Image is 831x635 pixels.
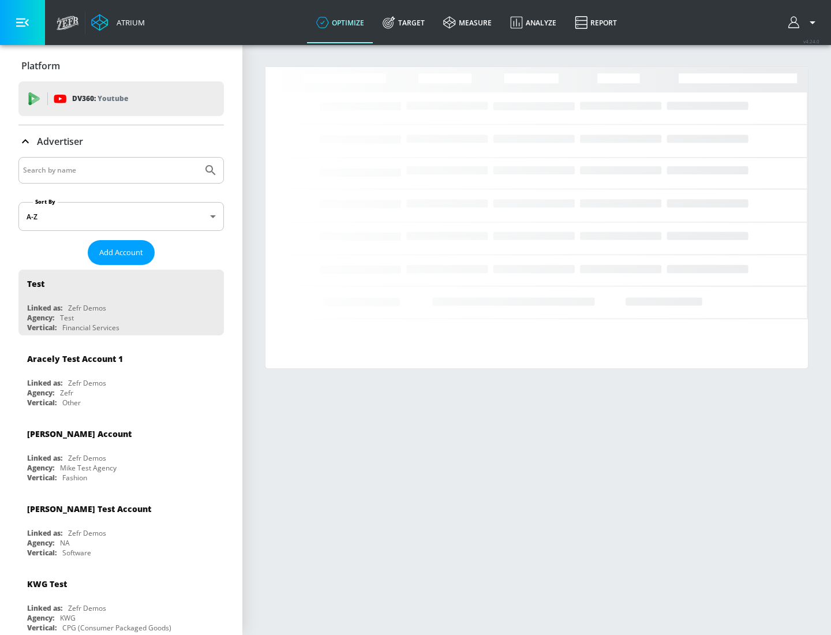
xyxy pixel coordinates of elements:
[27,428,132,439] div: [PERSON_NAME] Account
[18,270,224,335] div: TestLinked as:Zefr DemosAgency:TestVertical:Financial Services
[27,463,54,473] div: Agency:
[60,613,76,623] div: KWG
[27,578,67,589] div: KWG Test
[27,503,151,514] div: [PERSON_NAME] Test Account
[27,353,123,364] div: Aracely Test Account 1
[37,135,83,148] p: Advertiser
[18,81,224,116] div: DV360: Youtube
[18,495,224,561] div: [PERSON_NAME] Test AccountLinked as:Zefr DemosAgency:NAVertical:Software
[88,240,155,265] button: Add Account
[62,623,171,633] div: CPG (Consumer Packaged Goods)
[62,323,119,333] div: Financial Services
[60,313,74,323] div: Test
[18,345,224,410] div: Aracely Test Account 1Linked as:Zefr DemosAgency:ZefrVertical:Other
[27,398,57,408] div: Vertical:
[23,163,198,178] input: Search by name
[60,538,70,548] div: NA
[18,420,224,485] div: [PERSON_NAME] AccountLinked as:Zefr DemosAgency:Mike Test AgencyVertical:Fashion
[501,2,566,43] a: Analyze
[27,613,54,623] div: Agency:
[27,323,57,333] div: Vertical:
[803,38,819,44] span: v 4.24.0
[99,246,143,259] span: Add Account
[62,473,87,483] div: Fashion
[98,92,128,104] p: Youtube
[18,125,224,158] div: Advertiser
[18,50,224,82] div: Platform
[91,14,145,31] a: Atrium
[27,538,54,548] div: Agency:
[33,198,58,206] label: Sort By
[62,398,81,408] div: Other
[62,548,91,558] div: Software
[68,303,106,313] div: Zefr Demos
[434,2,501,43] a: measure
[68,603,106,613] div: Zefr Demos
[68,528,106,538] div: Zefr Demos
[27,388,54,398] div: Agency:
[60,463,117,473] div: Mike Test Agency
[307,2,373,43] a: optimize
[60,388,73,398] div: Zefr
[68,378,106,388] div: Zefr Demos
[27,303,62,313] div: Linked as:
[68,453,106,463] div: Zefr Demos
[72,92,128,105] p: DV360:
[21,59,60,72] p: Platform
[27,603,62,613] div: Linked as:
[112,17,145,28] div: Atrium
[27,548,57,558] div: Vertical:
[18,202,224,231] div: A-Z
[27,623,57,633] div: Vertical:
[27,278,44,289] div: Test
[27,528,62,538] div: Linked as:
[373,2,434,43] a: Target
[27,313,54,323] div: Agency:
[27,453,62,463] div: Linked as:
[27,378,62,388] div: Linked as:
[566,2,626,43] a: Report
[27,473,57,483] div: Vertical:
